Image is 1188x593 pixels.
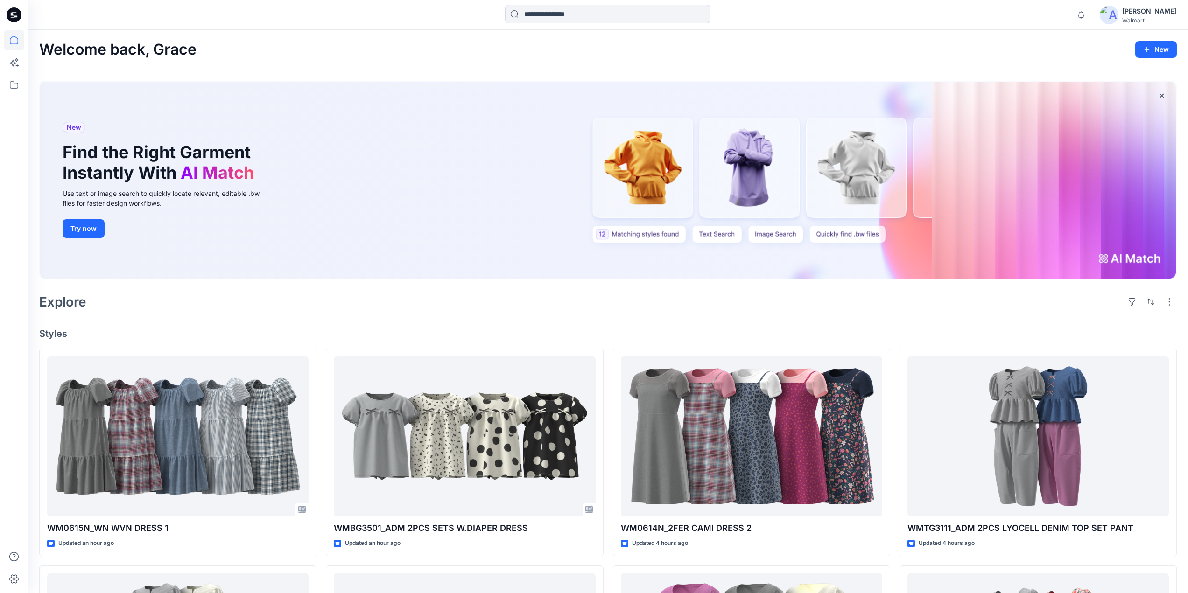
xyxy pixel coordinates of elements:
[181,162,254,183] span: AI Match
[63,219,105,238] button: Try now
[1122,17,1176,24] div: Walmart
[919,538,975,548] p: Updated 4 hours ago
[67,122,81,133] span: New
[39,41,197,58] h2: Welcome back, Grace
[1122,6,1176,17] div: [PERSON_NAME]
[907,522,1169,535] p: WMTG3111_ADM 2PCS LYOCELL DENIM TOP SET PANT
[907,356,1169,516] a: WMTG3111_ADM 2PCS LYOCELL DENIM TOP SET PANT
[58,538,114,548] p: Updated an hour ago
[39,294,86,309] h2: Explore
[334,522,595,535] p: WMBG3501_ADM 2PCS SETS W.DIAPER DRESS
[63,188,273,208] div: Use text or image search to quickly locate relevant, editable .bw files for faster design workflows.
[1100,6,1118,24] img: avatar
[621,356,882,516] a: WM0614N_2FER CAMI DRESS 2
[47,522,309,535] p: WM0615N_WN WVN DRESS 1
[632,538,688,548] p: Updated 4 hours ago
[1135,41,1177,58] button: New
[63,142,259,182] h1: Find the Right Garment Instantly With
[334,356,595,516] a: WMBG3501_ADM 2PCS SETS W.DIAPER DRESS
[39,328,1177,339] h4: Styles
[621,522,882,535] p: WM0614N_2FER CAMI DRESS 2
[47,356,309,516] a: WM0615N_WN WVN DRESS 1
[345,538,401,548] p: Updated an hour ago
